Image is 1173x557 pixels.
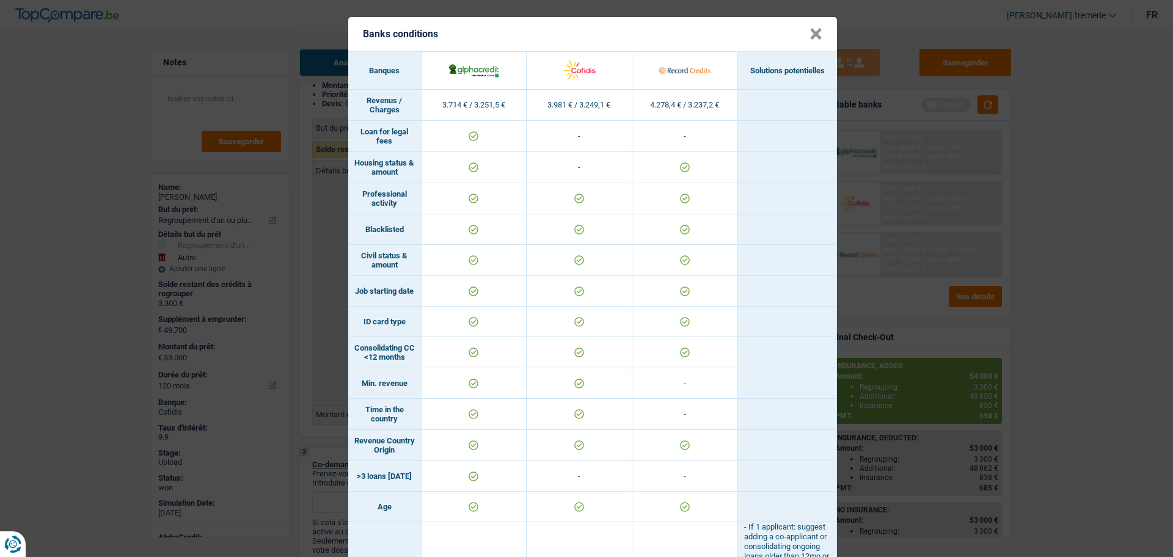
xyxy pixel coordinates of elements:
td: - [527,121,632,152]
td: Time in the country [348,399,422,430]
td: Housing status & amount [348,152,422,183]
td: Consolidating CC <12 months [348,337,422,368]
img: Record Credits [659,57,711,84]
td: - [632,368,738,399]
td: 3.981 € / 3.249,1 € [527,90,632,121]
td: >3 loans [DATE] [348,461,422,492]
td: Revenue Country Origin [348,430,422,461]
td: Loan for legal fees [348,121,422,152]
td: Blacklisted [348,214,422,245]
td: - [632,399,738,430]
img: Cofidis [553,57,605,84]
td: - [527,152,632,183]
td: Revenus / Charges [348,90,422,121]
th: Solutions potentielles [738,52,837,90]
td: ID card type [348,307,422,337]
td: 4.278,4 € / 3.237,2 € [632,90,738,121]
td: Civil status & amount [348,245,422,276]
td: - [632,461,738,492]
td: Professional activity [348,183,422,214]
td: Age [348,492,422,522]
td: Min. revenue [348,368,422,399]
th: Banques [348,52,422,90]
td: - [632,121,738,152]
td: 3.714 € / 3.251,5 € [422,90,527,121]
h5: Banks conditions [363,28,438,40]
img: AlphaCredit [448,62,500,78]
button: Close [809,28,822,40]
td: Job starting date [348,276,422,307]
td: - [527,461,632,492]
